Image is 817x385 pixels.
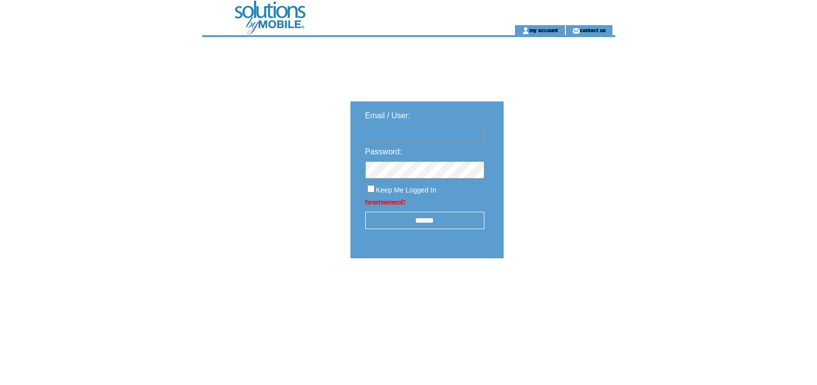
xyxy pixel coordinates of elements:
[580,27,606,33] a: contact us
[365,147,402,156] span: Password:
[365,111,411,120] span: Email / User:
[529,27,558,33] a: my account
[365,199,405,204] a: Forgot password?
[522,27,529,35] img: account_icon.gif;jsessionid=BF219B7A95BC4D399752B67E46E8D5C7
[376,186,436,194] span: Keep Me Logged In
[572,27,580,35] img: contact_us_icon.gif;jsessionid=BF219B7A95BC4D399752B67E46E8D5C7
[532,283,582,295] img: transparent.png;jsessionid=BF219B7A95BC4D399752B67E46E8D5C7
